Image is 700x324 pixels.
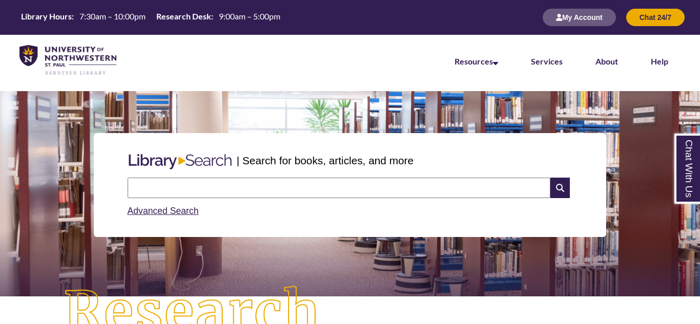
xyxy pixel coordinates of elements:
a: Advanced Search [128,206,199,216]
a: About [595,56,618,66]
a: Chat 24/7 [626,13,685,21]
a: Resources [455,56,498,66]
i: Search [550,178,570,198]
p: | Search for books, articles, and more [237,153,414,168]
img: UNWSP Library Logo [19,45,116,76]
a: Hours Today [17,11,284,25]
img: Libary Search [123,150,237,174]
a: Help [651,56,668,66]
span: 9:00am – 5:00pm [219,11,280,21]
button: Chat 24/7 [626,9,685,26]
th: Research Desk: [152,11,215,22]
table: Hours Today [17,11,284,24]
span: 7:30am – 10:00pm [79,11,146,21]
a: My Account [543,13,616,21]
th: Library Hours: [17,11,75,22]
button: My Account [543,9,616,26]
a: Services [531,56,563,66]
